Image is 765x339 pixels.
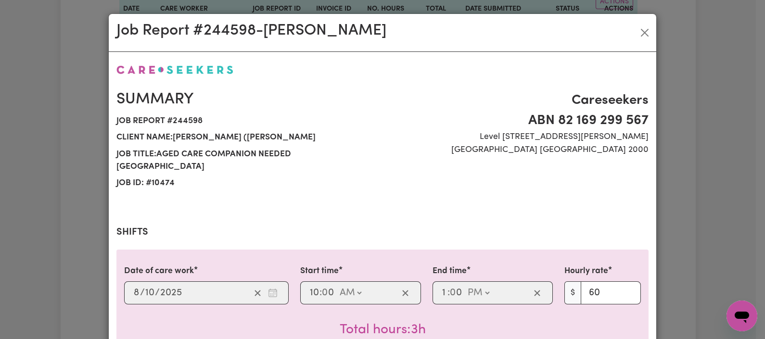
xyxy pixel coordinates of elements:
button: Close [637,25,652,40]
span: Job report # 244598 [116,113,377,129]
h2: Summary [116,90,377,109]
span: Total hours worked: 3 hours [340,323,426,337]
button: Clear date [250,286,265,300]
span: $ [564,281,581,304]
span: 0 [450,288,456,298]
img: Careseekers logo [116,65,233,74]
input: ---- [160,286,182,300]
input: -- [451,286,463,300]
input: -- [442,286,448,300]
span: ABN 82 169 299 567 [388,111,649,131]
input: -- [309,286,319,300]
input: -- [145,286,155,300]
span: / [155,288,160,298]
iframe: Button to launch messaging window [727,301,757,331]
button: Enter the date of care work [265,286,280,300]
label: Hourly rate [564,265,608,277]
input: -- [322,286,335,300]
span: Job ID: # 10474 [116,175,377,191]
span: Level [STREET_ADDRESS][PERSON_NAME] [388,131,649,143]
span: Job title: aged care companion needed [GEOGRAPHIC_DATA] [116,146,377,176]
label: End time [433,265,467,277]
label: Date of care work [124,265,194,277]
span: [GEOGRAPHIC_DATA] [GEOGRAPHIC_DATA] 2000 [388,144,649,156]
h2: Shifts [116,226,649,238]
h2: Job Report # 244598 - [PERSON_NAME] [116,22,386,40]
span: Client name: [PERSON_NAME] ([PERSON_NAME] [116,129,377,146]
span: : [447,288,450,298]
input: -- [133,286,140,300]
span: : [319,288,322,298]
label: Start time [300,265,339,277]
span: / [140,288,145,298]
span: Careseekers [388,90,649,111]
span: 0 [322,288,328,298]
